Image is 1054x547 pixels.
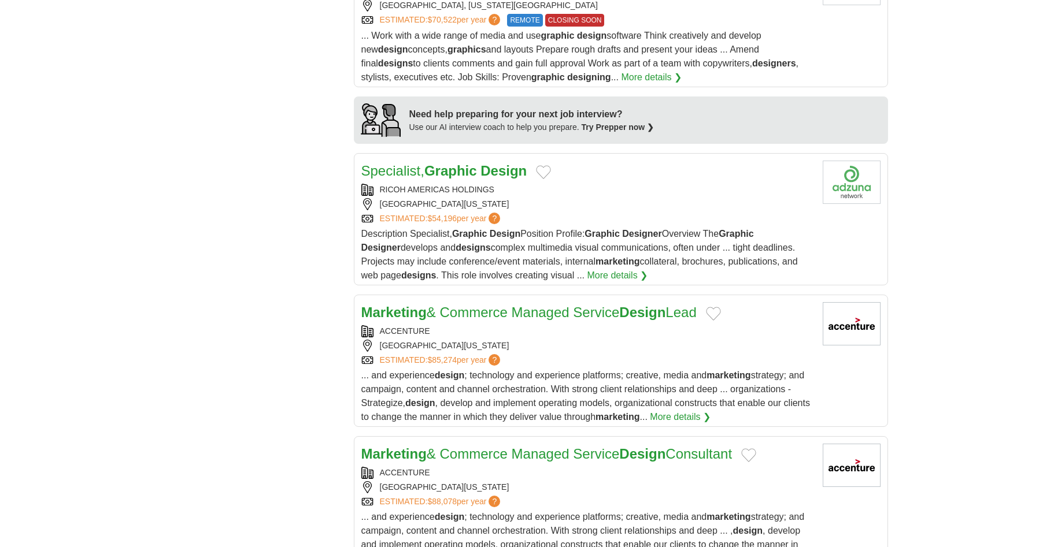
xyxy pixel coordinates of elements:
strong: designs [401,270,436,280]
strong: graphic [531,72,565,82]
span: REMOTE [507,14,542,27]
button: Add to favorite jobs [706,307,721,321]
strong: Design [619,304,665,320]
a: More details ❯ [621,70,682,84]
strong: Graphic [452,229,487,239]
strong: designs [456,243,490,252]
a: Specialist,Graphic Design [361,163,527,178]
strong: Graphic [585,229,619,239]
span: ? [489,354,500,366]
a: Try Prepper now ❯ [582,122,654,132]
strong: graphic [541,31,574,40]
div: [GEOGRAPHIC_DATA][US_STATE] [361,340,813,352]
span: Description Specialist, Position Profile: Overview The develops and complex multimedia visual com... [361,229,798,280]
a: More details ❯ [650,410,711,424]
strong: Design [480,163,527,178]
strong: marketing [707,512,750,522]
strong: marketing [707,370,750,380]
button: Add to favorite jobs [741,448,756,462]
span: $88,078 [427,497,457,506]
strong: Marketing [361,304,427,320]
strong: design [378,44,408,54]
button: Add to favorite jobs [536,165,551,179]
strong: design [733,526,763,535]
strong: Graphic [719,229,753,239]
strong: Design [619,446,665,462]
a: Marketing& Commerce Managed ServiceDesignConsultant [361,446,733,462]
strong: designers [752,58,796,68]
img: Accenture logo [823,444,881,487]
strong: design [405,398,435,408]
span: ... and experience ; technology and experience platforms; creative, media and strategy; and campa... [361,370,810,422]
span: ? [489,14,500,25]
span: $54,196 [427,214,457,223]
strong: design [435,512,465,522]
span: ... Work with a wide range of media and use software Think creatively and develop new concepts, a... [361,31,799,82]
span: $85,274 [427,355,457,364]
span: CLOSING SOON [545,14,605,27]
img: Company logo [823,161,881,204]
a: ACCENTURE [380,326,430,336]
a: ACCENTURE [380,468,430,477]
div: RICOH AMERICAS HOLDINGS [361,184,813,196]
strong: marketing [596,256,639,266]
img: Accenture logo [823,302,881,345]
strong: marketing [596,412,639,422]
a: ESTIMATED:$54,196per year? [380,213,503,225]
div: [GEOGRAPHIC_DATA][US_STATE] [361,481,813,493]
div: [GEOGRAPHIC_DATA][US_STATE] [361,198,813,210]
strong: Designer [361,243,401,252]
a: Marketing& Commerce Managed ServiceDesignLead [361,304,697,320]
a: More details ❯ [587,269,648,282]
span: ? [489,213,500,224]
strong: design [577,31,607,40]
strong: Design [490,229,520,239]
a: ESTIMATED:$85,274per year? [380,354,503,366]
div: Need help preparing for your next job interview? [409,107,654,121]
a: ESTIMATED:$70,522per year? [380,14,503,27]
strong: graphics [448,44,486,54]
strong: Designer [622,229,661,239]
strong: designing [567,72,611,82]
span: ? [489,496,500,507]
a: ESTIMATED:$88,078per year? [380,496,503,508]
strong: design [435,370,465,380]
strong: designs [378,58,413,68]
div: Use our AI interview coach to help you prepare. [409,121,654,133]
span: $70,522 [427,15,457,24]
strong: Graphic [424,163,477,178]
strong: Marketing [361,446,427,462]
